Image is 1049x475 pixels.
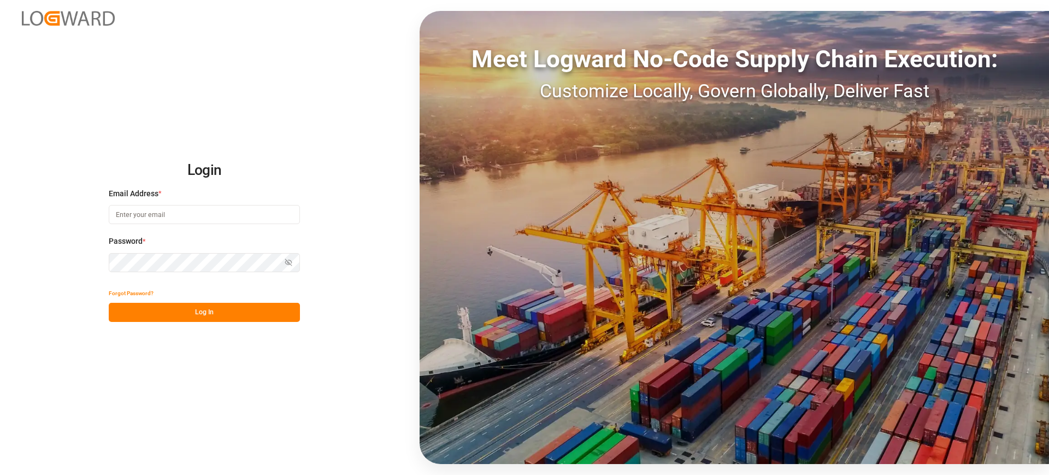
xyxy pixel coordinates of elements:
button: Forgot Password? [109,284,154,303]
span: Email Address [109,188,158,200]
h2: Login [109,153,300,188]
div: Customize Locally, Govern Globally, Deliver Fast [420,77,1049,105]
input: Enter your email [109,205,300,224]
button: Log In [109,303,300,322]
div: Meet Logward No-Code Supply Chain Execution: [420,41,1049,77]
span: Password [109,236,143,247]
img: Logward_new_orange.png [22,11,115,26]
